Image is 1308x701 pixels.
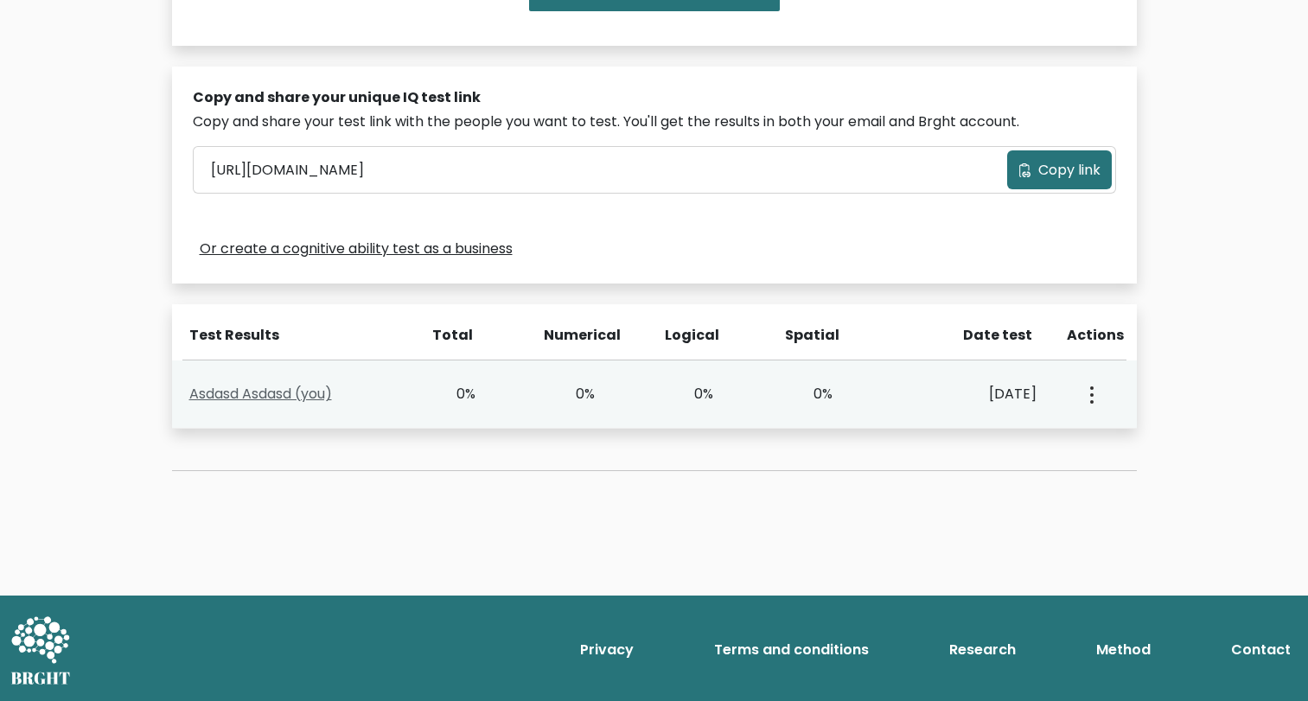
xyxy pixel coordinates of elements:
a: Asdasd Asdasd (you) [189,384,332,404]
div: Total [424,325,474,346]
a: Method [1089,633,1158,667]
div: 0% [665,384,714,405]
div: [DATE] [903,384,1037,405]
a: Research [942,633,1023,667]
div: Actions [1067,325,1126,346]
div: Date test [906,325,1046,346]
span: Copy link [1038,160,1101,181]
div: 0% [427,384,476,405]
a: Contact [1224,633,1298,667]
div: Numerical [544,325,594,346]
div: Logical [665,325,715,346]
div: Test Results [189,325,403,346]
div: Copy and share your test link with the people you want to test. You'll get the results in both yo... [193,112,1116,132]
div: Copy and share your unique IQ test link [193,87,1116,108]
div: Spatial [785,325,835,346]
a: Terms and conditions [707,633,876,667]
div: 0% [783,384,833,405]
button: Copy link [1007,150,1112,189]
a: Or create a cognitive ability test as a business [200,239,513,259]
div: 0% [546,384,595,405]
a: Privacy [573,633,641,667]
